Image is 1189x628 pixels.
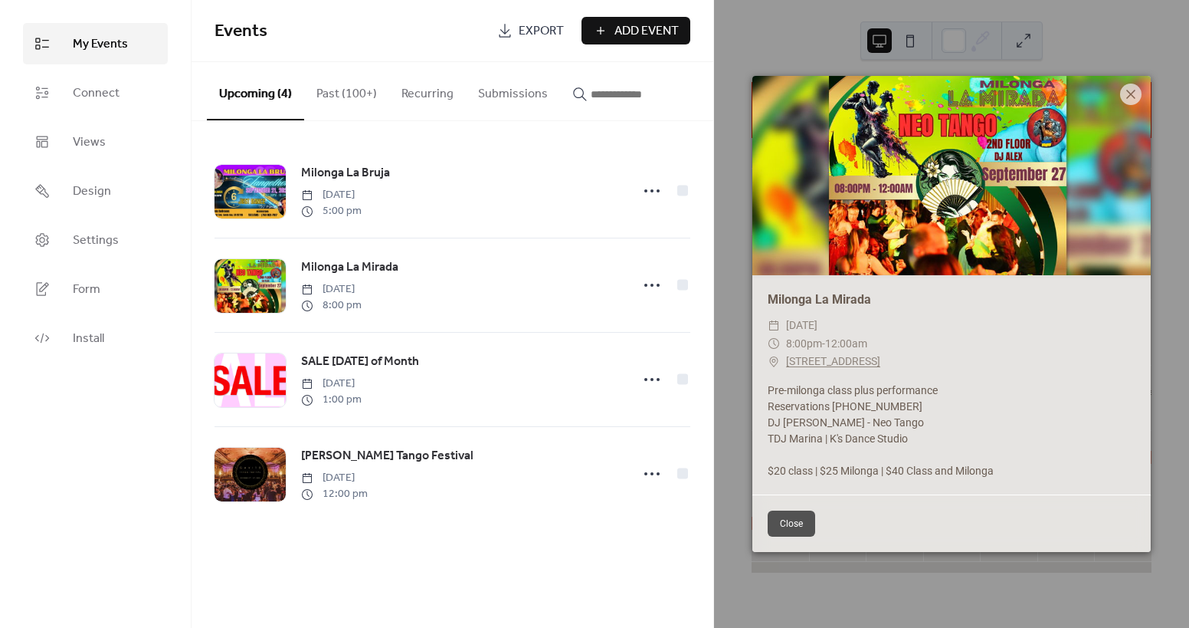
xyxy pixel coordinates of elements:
button: Add Event [581,17,690,44]
span: Form [73,281,100,299]
span: Export [519,22,564,41]
button: Recurring [389,62,466,119]
span: [DATE] [301,376,362,392]
a: Connect [23,72,168,113]
span: Add Event [614,22,679,41]
button: Close [768,511,815,537]
a: Settings [23,219,168,261]
span: My Events [73,35,128,54]
span: [DATE] [786,317,817,335]
button: Upcoming (4) [207,62,304,120]
a: Milonga La Bruja [301,163,390,183]
div: ​ [768,335,780,353]
a: Form [23,268,168,310]
a: [STREET_ADDRESS] [786,353,880,371]
span: [PERSON_NAME] Tango Festival [301,447,473,465]
a: Install [23,317,168,359]
button: Submissions [466,62,560,119]
span: Views [73,133,106,152]
span: [DATE] [301,281,362,298]
div: Pre-milonga class plus performance Reservations [PHONE_NUMBER] DJ [PERSON_NAME] - Neo Tango TDJ M... [752,383,1151,479]
span: Events [215,15,267,48]
a: My Events [23,23,168,64]
span: 8:00 pm [301,298,362,314]
button: Past (100+) [304,62,389,119]
span: 12:00am [825,337,867,350]
span: Connect [73,84,120,103]
span: 5:00 pm [301,203,362,219]
span: SALE [DATE] of Month [301,353,419,371]
a: Export [486,17,575,44]
span: Milonga La Bruja [301,164,390,182]
a: SALE [DATE] of Month [301,352,419,372]
span: 8:00pm [786,337,822,350]
span: [DATE] [301,470,368,486]
a: Views [23,121,168,163]
div: ​ [768,317,780,335]
a: [PERSON_NAME] Tango Festival [301,446,473,466]
a: Design [23,170,168,212]
span: 1:00 pm [301,392,362,408]
span: Design [73,182,111,201]
div: Milonga La Mirada [752,291,1151,309]
span: - [822,337,825,350]
span: Install [73,330,104,348]
a: Milonga La Mirada [301,258,398,278]
span: 12:00 pm [301,486,368,502]
div: ​ [768,353,780,371]
span: [DATE] [301,187,362,203]
span: Settings [73,232,119,250]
